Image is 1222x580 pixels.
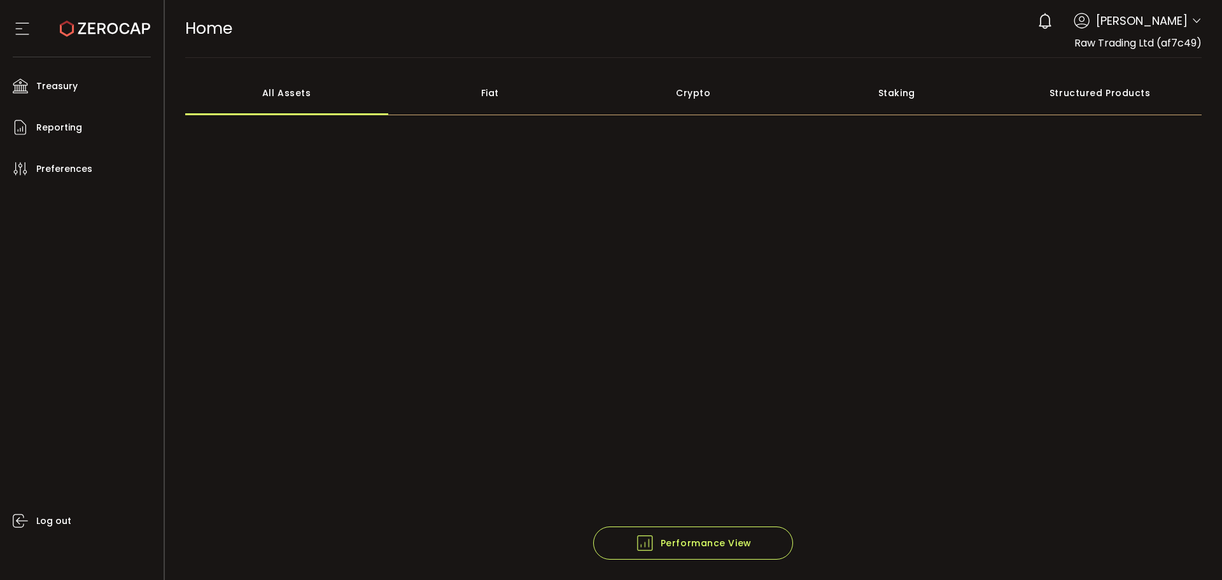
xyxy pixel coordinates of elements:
[36,118,82,137] span: Reporting
[1074,36,1202,50] span: Raw Trading Ltd (af7c49)
[388,71,592,115] div: Fiat
[635,534,752,553] span: Performance View
[185,17,232,39] span: Home
[592,71,796,115] div: Crypto
[1096,12,1188,29] span: [PERSON_NAME]
[36,160,92,178] span: Preferences
[593,527,793,560] button: Performance View
[185,71,389,115] div: All Assets
[795,71,999,115] div: Staking
[36,512,71,530] span: Log out
[36,77,78,95] span: Treasury
[999,71,1202,115] div: Structured Products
